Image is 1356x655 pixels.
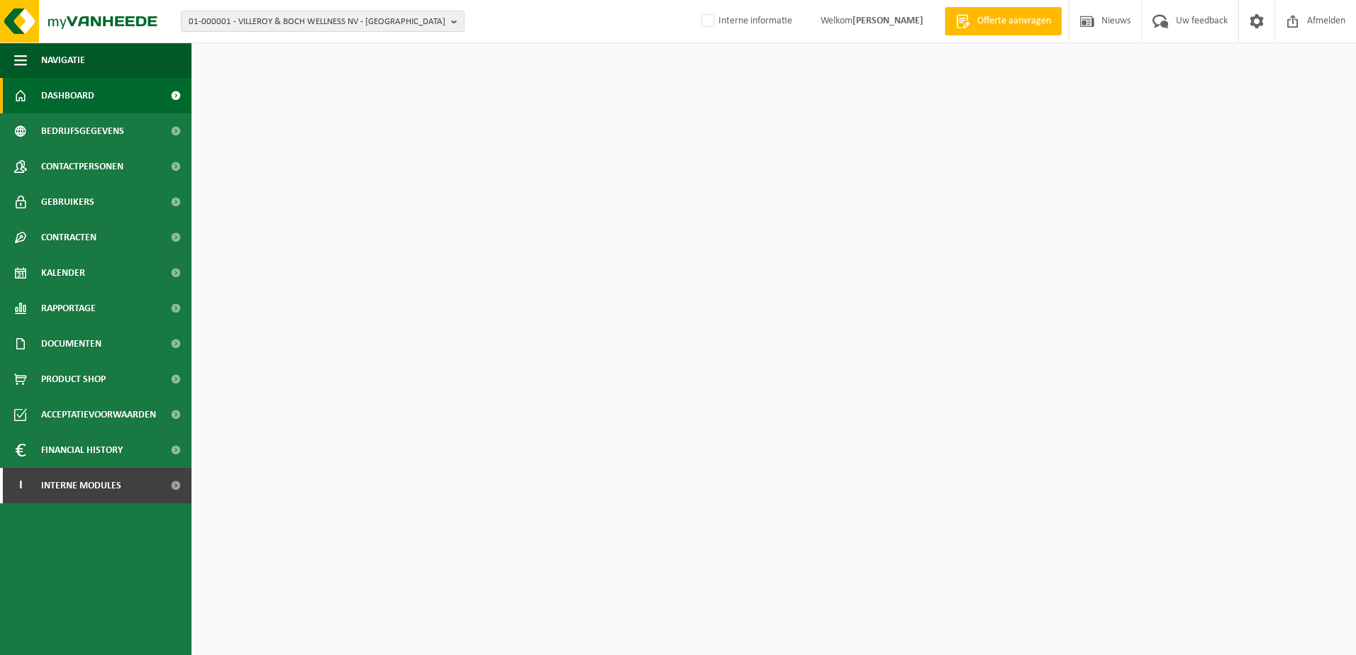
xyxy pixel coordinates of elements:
[41,326,101,362] span: Documenten
[14,468,27,503] span: I
[41,113,124,149] span: Bedrijfsgegevens
[41,220,96,255] span: Contracten
[189,11,445,33] span: 01-000001 - VILLEROY & BOCH WELLNESS NV - [GEOGRAPHIC_DATA]
[41,149,123,184] span: Contactpersonen
[41,397,156,432] span: Acceptatievoorwaarden
[945,7,1062,35] a: Offerte aanvragen
[41,43,85,78] span: Navigatie
[41,432,123,468] span: Financial History
[181,11,465,32] button: 01-000001 - VILLEROY & BOCH WELLNESS NV - [GEOGRAPHIC_DATA]
[41,255,85,291] span: Kalender
[41,468,121,503] span: Interne modules
[852,16,923,26] strong: [PERSON_NAME]
[41,362,106,397] span: Product Shop
[974,14,1055,28] span: Offerte aanvragen
[699,11,792,32] label: Interne informatie
[41,78,94,113] span: Dashboard
[41,291,96,326] span: Rapportage
[41,184,94,220] span: Gebruikers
